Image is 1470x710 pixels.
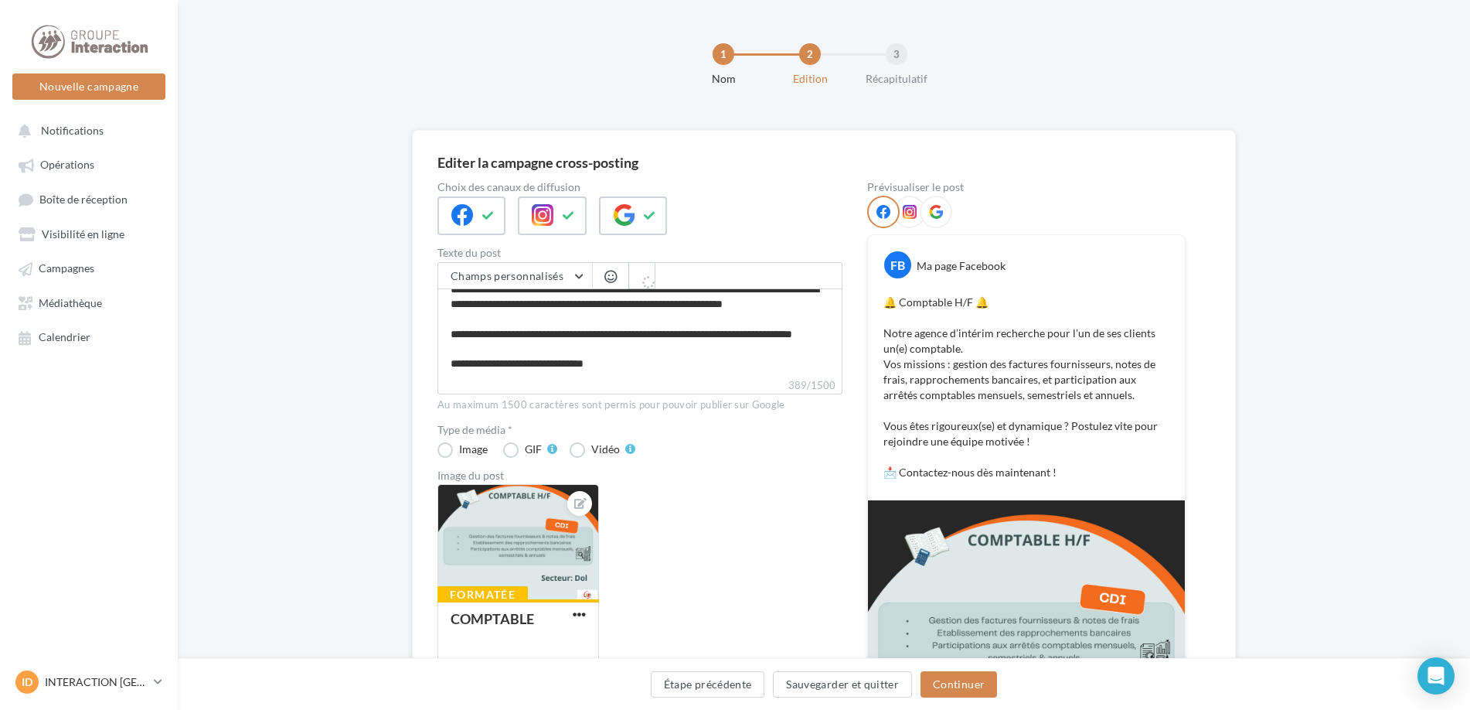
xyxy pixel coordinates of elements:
[12,667,165,697] a: ID INTERACTION [GEOGRAPHIC_DATA]
[41,124,104,137] span: Notifications
[9,220,168,247] a: Visibilité en ligne
[525,444,542,455] div: GIF
[651,671,765,698] button: Étape précédente
[9,116,162,144] button: Notifications
[451,610,534,627] div: COMPTABLE
[39,331,90,344] span: Calendrier
[713,43,734,65] div: 1
[886,43,907,65] div: 3
[437,247,842,258] label: Texte du post
[867,182,1186,193] div: Prévisualiser le post
[39,262,94,275] span: Campagnes
[1417,657,1455,695] div: Open Intercom Messenger
[920,671,997,698] button: Continuer
[437,155,638,169] div: Editer la campagne cross-posting
[917,258,1006,274] div: Ma page Facebook
[45,674,148,690] p: INTERACTION [GEOGRAPHIC_DATA]
[761,71,859,87] div: Edition
[437,377,842,394] label: 389/1500
[437,182,842,193] label: Choix des canaux de diffusion
[42,227,124,241] span: Visibilité en ligne
[847,71,946,87] div: Récapitulatif
[884,251,911,278] div: FB
[451,269,563,282] span: Champs personnalisés
[437,586,528,603] div: Formatée
[9,323,168,350] a: Calendrier
[9,254,168,282] a: Campagnes
[591,444,620,455] div: Vidéo
[9,288,168,316] a: Médiathèque
[799,43,821,65] div: 2
[39,193,128,206] span: Boîte de réception
[22,674,32,690] span: ID
[9,185,168,213] a: Boîte de réception
[459,444,488,455] div: Image
[40,159,94,172] span: Opérations
[438,263,592,289] button: Champs personnalisés
[883,295,1169,480] p: 🔔 Comptable H/F 🔔 Notre agence d’intérim recherche pour l’un de ses clients un(e) comptable. Vos ...
[437,398,842,412] div: Au maximum 1500 caractères sont permis pour pouvoir publier sur Google
[437,470,842,481] div: Image du post
[674,71,773,87] div: Nom
[12,73,165,100] button: Nouvelle campagne
[773,671,912,698] button: Sauvegarder et quitter
[9,150,168,178] a: Opérations
[437,425,842,435] label: Type de média *
[39,296,102,309] span: Médiathèque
